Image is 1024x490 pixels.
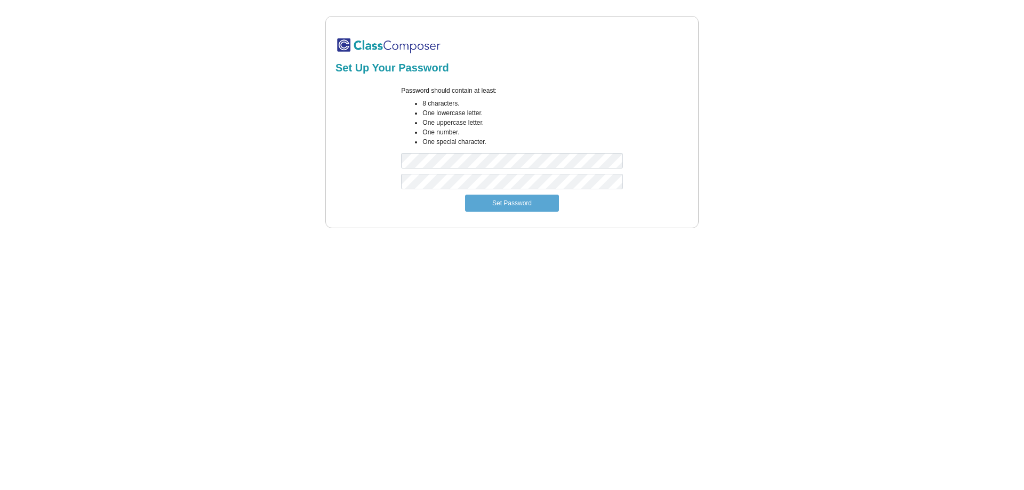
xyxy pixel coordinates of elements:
[401,86,497,95] label: Password should contain at least:
[422,137,622,147] li: One special character.
[422,127,622,137] li: One number.
[335,61,689,74] h2: Set Up Your Password
[422,118,622,127] li: One uppercase letter.
[422,108,622,118] li: One lowercase letter.
[465,195,559,212] button: Set Password
[422,99,622,108] li: 8 characters.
